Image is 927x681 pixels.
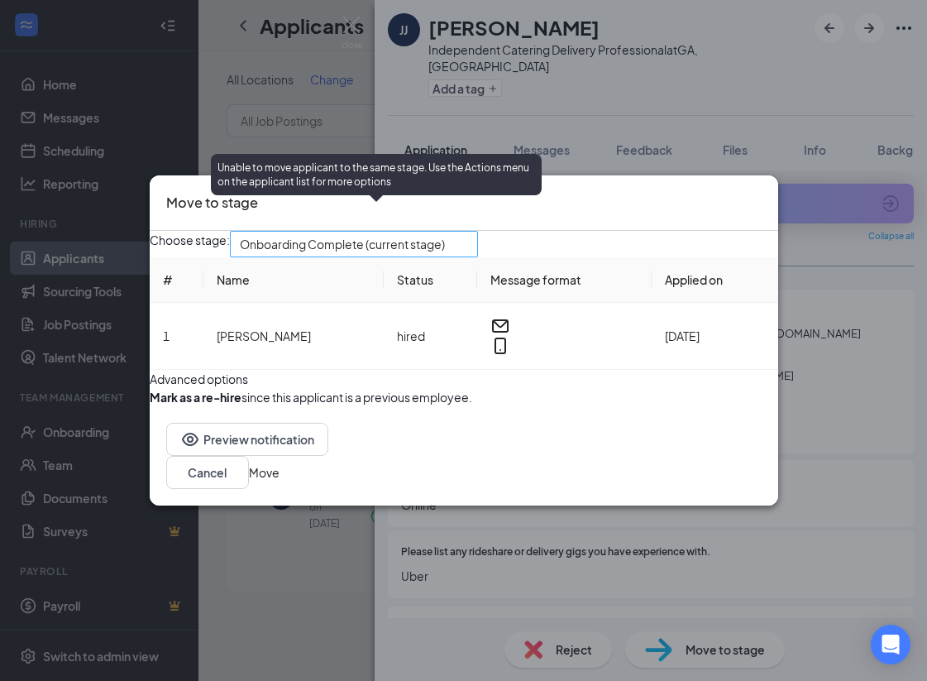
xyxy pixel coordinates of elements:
td: [DATE] [652,303,777,370]
span: Choose stage: [150,231,230,257]
button: Move [249,463,280,482]
th: Applied on [652,257,777,303]
h3: Move to stage [166,192,258,213]
th: Name [203,257,384,303]
b: Mark as a re-hire [150,390,241,405]
span: 1 [163,329,170,343]
button: EyePreview notification [166,423,328,456]
svg: Email [490,316,510,336]
svg: Eye [180,429,200,449]
div: Unable to move applicant to the same stage. Use the Actions menu on the applicant list for more o... [211,154,542,195]
th: Status [384,257,477,303]
td: hired [384,303,477,370]
button: Cancel [166,456,249,489]
div: since this applicant is a previous employee. [150,388,472,406]
svg: MobileSms [490,336,510,356]
div: Open Intercom Messenger [871,625,910,664]
th: Message format [477,257,652,303]
th: # [150,257,204,303]
span: Onboarding Complete (current stage) [240,232,445,257]
div: Advanced options [150,370,778,388]
td: [PERSON_NAME] [203,303,384,370]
